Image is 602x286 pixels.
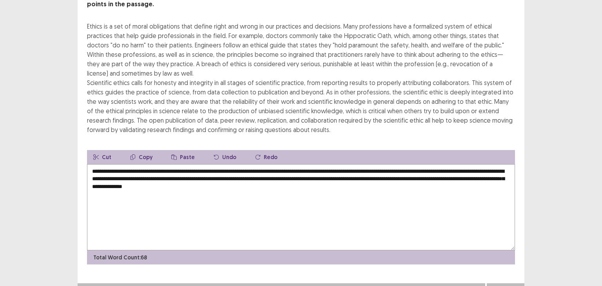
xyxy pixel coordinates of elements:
[165,150,201,164] button: Paste
[87,150,118,164] button: Cut
[124,150,159,164] button: Copy
[93,253,147,262] p: Total Word Count: 68
[249,150,284,164] button: Redo
[207,150,243,164] button: Undo
[87,22,515,134] div: Ethics is a set of moral obligations that define right and wrong in our practices and decisions. ...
